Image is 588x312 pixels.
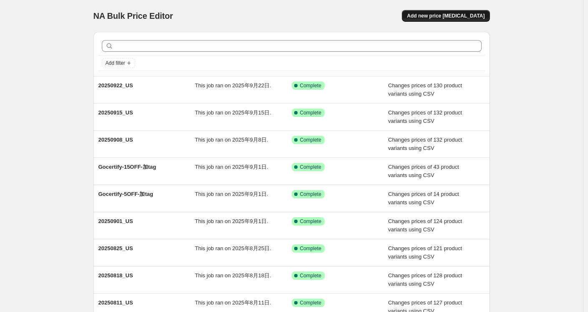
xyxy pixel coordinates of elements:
span: This job ran on 2025年8月18日. [195,272,271,279]
span: NA Bulk Price Editor [93,11,173,20]
span: This job ran on 2025年9月22日. [195,82,271,89]
span: Complete [300,218,321,225]
span: 20250818_US [98,272,133,279]
span: Add new price [MEDICAL_DATA] [407,13,485,19]
span: 20250811_US [98,299,133,306]
span: Changes prices of 132 product variants using CSV [388,137,462,151]
span: Complete [300,245,321,252]
span: Changes prices of 130 product variants using CSV [388,82,462,97]
span: Complete [300,137,321,143]
span: Changes prices of 124 product variants using CSV [388,218,462,233]
span: Complete [300,164,321,170]
span: Complete [300,109,321,116]
span: Complete [300,191,321,198]
span: Changes prices of 128 product variants using CSV [388,272,462,287]
span: Complete [300,82,321,89]
span: 20250908_US [98,137,133,143]
span: 20250922_US [98,82,133,89]
span: This job ran on 2025年9月1日. [195,191,268,197]
span: This job ran on 2025年8月11日. [195,299,271,306]
span: Gocertify-5OFF-加tag [98,191,153,197]
span: This job ran on 2025年9月8日. [195,137,268,143]
span: This job ran on 2025年8月25日. [195,245,271,251]
span: Changes prices of 43 product variants using CSV [388,164,459,178]
span: Changes prices of 132 product variants using CSV [388,109,462,124]
span: This job ran on 2025年9月15日. [195,109,271,116]
span: Add filter [106,60,125,66]
span: This job ran on 2025年9月1日. [195,218,268,224]
button: Add filter [102,58,135,68]
span: Changes prices of 121 product variants using CSV [388,245,462,260]
span: This job ran on 2025年9月1日. [195,164,268,170]
span: 20250825_US [98,245,133,251]
span: 20250915_US [98,109,133,116]
button: Add new price [MEDICAL_DATA] [402,10,490,22]
span: Changes prices of 14 product variants using CSV [388,191,459,205]
span: 20250901_US [98,218,133,224]
span: Complete [300,272,321,279]
span: Complete [300,299,321,306]
span: Gocertify-15OFF-加tag [98,164,156,170]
